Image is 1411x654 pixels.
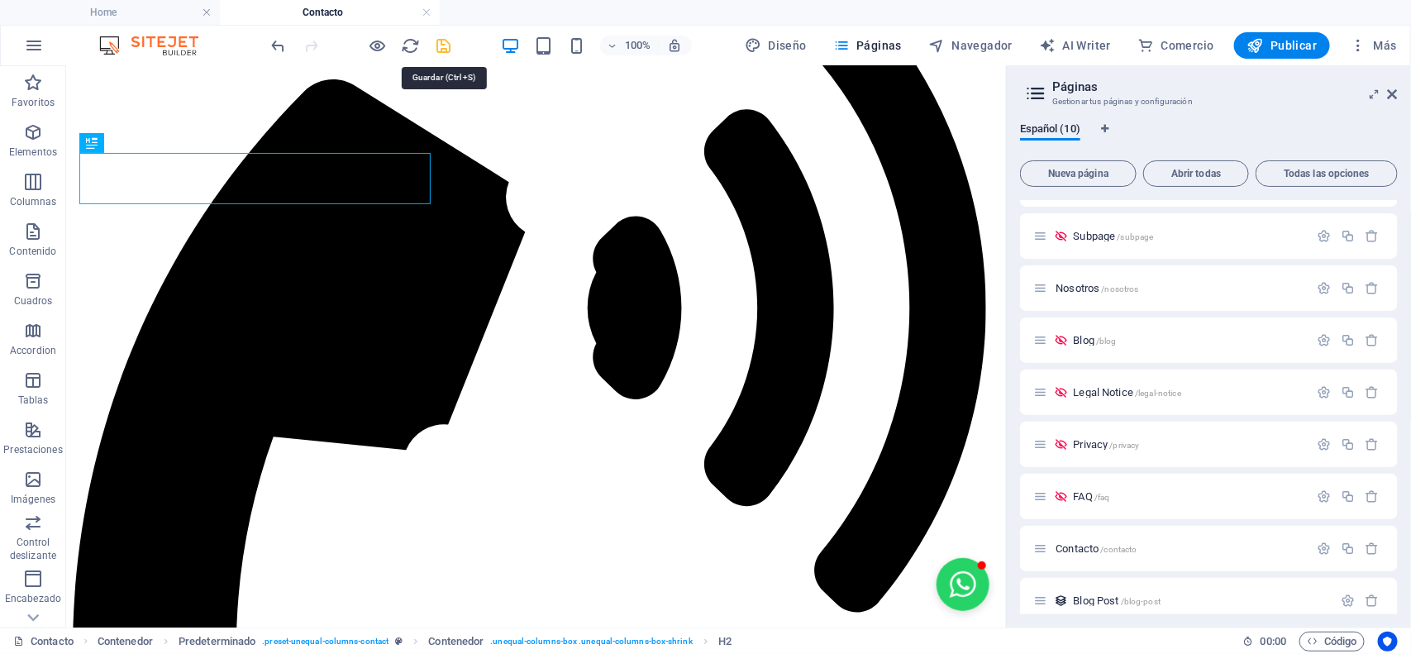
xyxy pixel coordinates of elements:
span: Haz clic para seleccionar y doble clic para editar [718,632,732,652]
span: Páginas [833,37,902,54]
button: save [434,36,454,55]
div: Duplicar [1341,281,1355,295]
div: v 4.0.25 [46,26,81,40]
i: Volver a cargar página [402,36,421,55]
span: Código [1307,632,1357,652]
div: Duplicar [1341,385,1355,399]
span: Abrir todas [1151,169,1242,179]
i: Al redimensionar, ajustar el nivel de zoom automáticamente para ajustarse al dispositivo elegido. [668,38,683,53]
div: Configuración [1317,281,1331,295]
div: Configuración [1317,542,1331,556]
p: Encabezado [5,592,61,605]
div: Configuración [1317,229,1331,243]
button: Páginas [827,32,908,59]
button: Usercentrics [1378,632,1398,652]
span: : [1272,635,1275,647]
p: Imágenes [11,493,55,506]
span: Navegador [928,37,1013,54]
span: Más [1350,37,1397,54]
div: Configuración [1317,385,1331,399]
span: Haz clic para abrir la página [1073,594,1161,607]
div: Dominio [87,98,126,108]
span: Diseño [745,37,807,54]
button: undo [269,36,288,55]
div: Configuración [1341,594,1355,608]
button: Abrir todas [1143,160,1249,187]
h6: Tiempo de la sesión [1243,632,1287,652]
div: Eliminar [1366,437,1380,451]
i: Deshacer: Editar cabecera (Ctrl+Z) [269,36,288,55]
span: . preset-unequal-columns-contact [262,632,389,652]
i: Este elemento es un preajuste personalizable [395,637,403,646]
span: Haz clic para abrir la página [1073,490,1109,503]
img: website_grey.svg [26,43,40,56]
div: Duplicar [1341,542,1355,556]
div: Nosotros/nosotros [1051,283,1309,294]
p: Tablas [18,394,49,407]
button: Open chat window [870,492,923,545]
div: Palabras clave [194,98,263,108]
span: /faq [1094,493,1110,502]
h3: Gestionar tus páginas y configuración [1052,94,1365,109]
p: Cuadros [14,294,53,308]
div: Eliminar [1366,333,1380,347]
p: Contenido [9,245,56,258]
span: /contacto [1100,545,1137,554]
div: Subpage/subpage [1068,231,1309,241]
div: Eliminar [1366,594,1380,608]
h4: Contacto [220,3,440,21]
div: Dominio: [DOMAIN_NAME] [43,43,185,56]
div: Configuración [1317,333,1331,347]
div: Eliminar [1366,281,1380,295]
div: Pestañas de idiomas [1020,122,1398,154]
button: reload [401,36,421,55]
div: Contacto/contacto [1051,543,1309,554]
span: Haz clic para abrir la página [1073,386,1180,399]
span: Haz clic para abrir la página [1073,438,1139,451]
div: Diseño (Ctrl+Alt+Y) [738,32,813,59]
p: Accordion [10,344,56,357]
span: Nueva página [1027,169,1129,179]
h2: Páginas [1052,79,1398,94]
span: Haz clic para abrir la página [1073,334,1116,346]
img: logo_orange.svg [26,26,40,40]
span: /subpage [1117,232,1153,241]
div: Duplicar [1341,229,1355,243]
p: Columnas [10,195,57,208]
div: Duplicar [1341,333,1355,347]
div: Legal Notice/legal-notice [1068,387,1309,398]
span: /blog-post [1121,597,1161,606]
span: 00 00 [1261,632,1286,652]
a: Haz clic para cancelar la selección y doble clic para abrir páginas [13,632,74,652]
img: tab_keywords_by_traffic_grey.svg [176,96,189,109]
p: Favoritos [12,96,55,109]
p: Prestaciones [3,443,62,456]
span: Haz clic para abrir la página [1056,542,1137,555]
button: Comercio [1131,32,1221,59]
h6: 100% [625,36,651,55]
img: Editor Logo [95,36,219,55]
div: Duplicar [1341,437,1355,451]
span: AI Writer [1039,37,1111,54]
div: FAQ/faq [1068,491,1309,502]
span: Haz clic para seleccionar y doble clic para editar [179,632,255,652]
span: Haz clic para abrir la página [1056,282,1138,294]
div: Privacy/privacy [1068,439,1309,450]
span: Publicar [1247,37,1318,54]
div: Blog Post/blog-post [1068,595,1332,606]
span: Todas las opciones [1263,169,1390,179]
div: Eliminar [1366,489,1380,504]
button: 100% [600,36,659,55]
button: Todas las opciones [1256,160,1398,187]
button: Más [1343,32,1404,59]
span: /privacy [1109,441,1139,450]
button: Nueva página [1020,160,1137,187]
button: Haz clic para salir del modo de previsualización y seguir editando [368,36,388,55]
span: Haz clic para seleccionar y doble clic para editar [98,632,153,652]
div: Eliminar [1366,385,1380,399]
span: /nosotros [1101,284,1138,294]
div: Configuración [1317,489,1331,504]
div: Configuración [1317,437,1331,451]
div: Duplicar [1341,489,1355,504]
div: Este diseño se usa como una plantilla para todos los elementos (como por ejemplo un post de un bl... [1054,594,1068,608]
